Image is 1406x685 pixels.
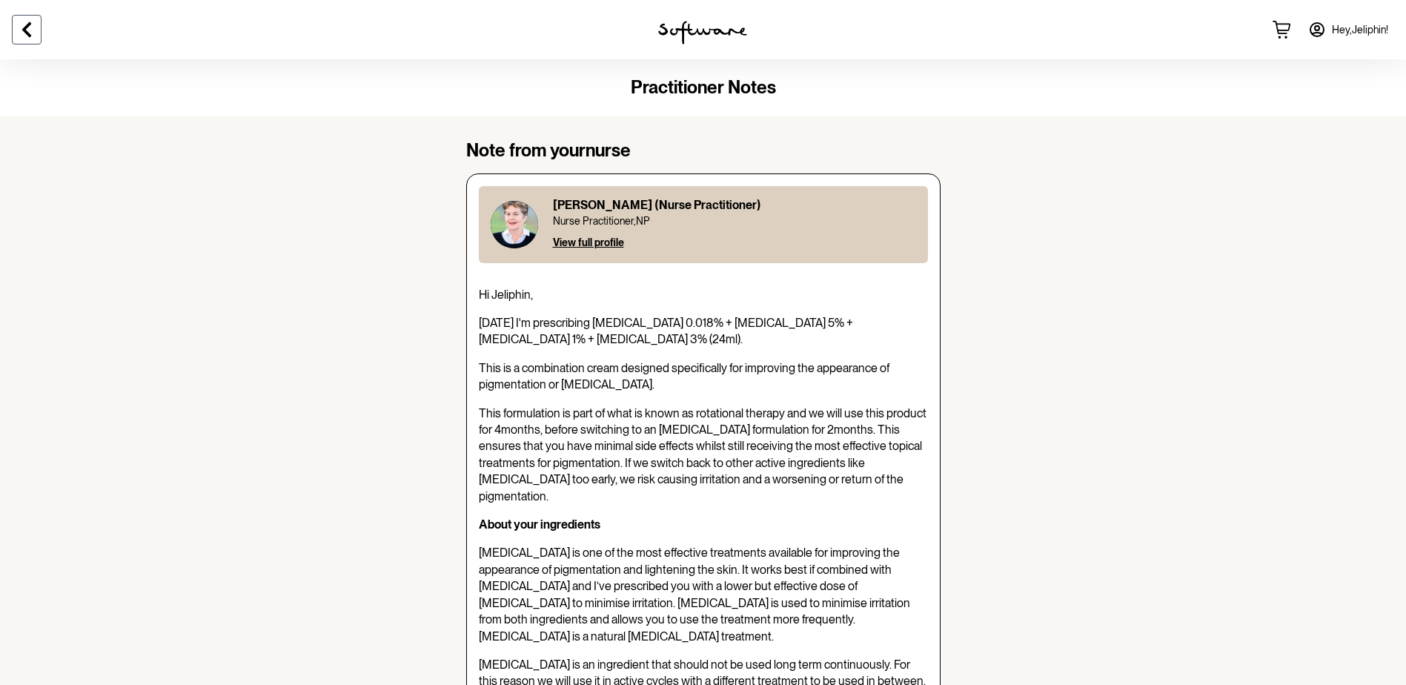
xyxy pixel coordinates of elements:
[479,517,600,532] strong: About your ingredients
[1299,12,1397,47] a: Hey,Jeliphin!
[479,288,533,302] span: Hi Jeliphin,
[553,215,761,228] p: Nurse Practitioner , NP
[466,140,941,162] h4: Note from your nurse
[631,76,776,98] span: Practitioner Notes
[1332,24,1388,36] span: Hey, Jeliphin !
[553,198,761,212] p: [PERSON_NAME] (Nurse Practitioner)
[479,546,910,643] span: [MEDICAL_DATA] is one of the most effective treatments available for improving the appearance of ...
[479,316,853,346] span: [DATE] I'm prescribing [MEDICAL_DATA] 0.018% + [MEDICAL_DATA] 5% + [MEDICAL_DATA] 1% + [MEDICAL_D...
[479,361,889,391] span: This is a combination cream designed specifically for improving the appearance of pigmentation or...
[658,21,747,44] img: software logo
[479,406,926,503] span: This formulation is part of what is known as rotational therapy and we will use this product for ...
[553,236,624,248] button: View full profile
[491,201,538,248] img: Ann Louise Butler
